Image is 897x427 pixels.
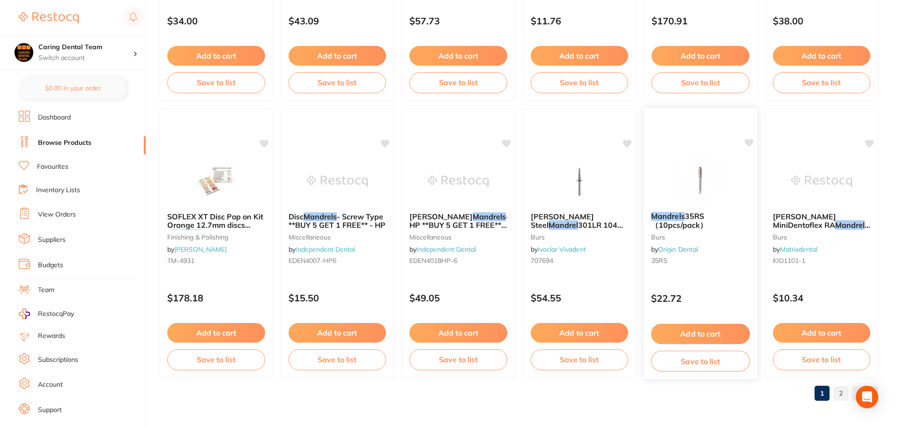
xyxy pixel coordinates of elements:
b: Meisinger Steel Mandrel 301LR 104 050 / 5 [531,212,629,230]
span: - HP **BUY 5 GET 1 FREE** - HP [409,212,509,239]
span: 35RS [651,256,667,265]
button: Save to list [651,351,750,372]
p: $49.05 [409,292,507,303]
b: Mandrels 35RS （10pcs/pack） [651,212,750,229]
p: Switch account [38,53,133,63]
button: Save to list [167,72,265,93]
a: Team [38,285,54,295]
span: EDEN4018HP-6 [409,256,457,265]
span: 707694 [531,256,553,265]
button: $0.00 in your order [19,77,127,99]
button: Add to cart [531,323,629,343]
img: SOFLEX XT Disc Pop on Kit Orange 12.7mm discs & Mandrel [185,158,246,205]
span: - Screw Type **BUY 5 GET 1 FREE** - HP [289,212,385,230]
button: Add to cart [167,323,265,343]
span: EDEN4007-HP6 [289,256,336,265]
img: Caring Dental Team [15,43,33,62]
a: Support [38,405,62,415]
button: Save to list [289,349,386,370]
p: $54.55 [531,292,629,303]
span: by [651,245,698,254]
h4: Caring Dental Team [38,43,133,52]
small: burs [651,233,750,240]
span: [PERSON_NAME] Steel [531,212,594,230]
small: burs [773,233,871,241]
button: Save to list [409,72,507,93]
button: Save to list [652,72,749,93]
img: Disc Mandrels - Screw Type **BUY 5 GET 1 FREE** - HP [307,158,368,205]
a: Budgets [38,261,63,270]
b: Disc Mandrels - Screw Type **BUY 5 GET 1 FREE** - HP [289,212,386,230]
b: Moore Mandrels - HP **BUY 5 GET 1 FREE** - HP [409,212,507,230]
p: $170.91 [652,15,749,26]
button: Save to list [773,72,871,93]
em: Mandrels [651,211,685,221]
button: Add to cart [289,323,386,343]
em: Mandrels [473,212,506,221]
p: $38.00 [773,15,871,26]
button: Add to cart [409,323,507,343]
span: KID1101-1 [773,256,805,265]
a: RestocqPay [19,308,74,319]
p: $178.18 [167,292,265,303]
img: Meisinger Steel Mandrel 301LR 104 050 / 5 [549,158,610,205]
p: $57.73 [409,15,507,26]
span: by [409,245,476,254]
button: Add to cart [167,46,265,66]
span: by [531,245,586,254]
a: Origin Dental [658,245,698,254]
span: RestocqPay [38,309,74,319]
small: finishing & polishing [167,233,265,241]
button: Add to cart [289,46,386,66]
p: $15.50 [289,292,386,303]
a: Matrixdental [780,245,817,254]
a: Dashboard [38,113,71,122]
button: Add to cart [652,46,749,66]
a: View Orders [38,210,76,219]
button: Add to cart [773,46,871,66]
button: Save to list [531,72,629,93]
button: Save to list [531,349,629,370]
a: Account [38,380,63,390]
span: Disc [289,212,304,221]
a: Suppliers [38,235,66,245]
a: 2 [833,384,848,403]
button: Add to cart [651,324,750,344]
b: Kerr MiniDentoflex RA Mandrel - While Stocks Last [773,212,871,230]
a: Inventory Lists [36,186,80,195]
a: Independent Dental [416,245,476,254]
button: Add to cart [773,323,871,343]
span: 301LR 104 050 / 5 [531,220,623,238]
span: by [773,245,817,254]
em: Mandrel [835,220,865,230]
img: Moore Mandrels - HP **BUY 5 GET 1 FREE** - HP [428,158,489,205]
span: [PERSON_NAME] MiniDentoflex RA [773,212,836,230]
button: Save to list [167,349,265,370]
p: $34.00 [167,15,265,26]
button: Save to list [289,72,386,93]
a: [PERSON_NAME] [174,245,227,254]
p: $11.76 [531,15,629,26]
a: Independent Dental [296,245,355,254]
em: Mandrel [172,229,202,239]
p: $10.34 [773,292,871,303]
button: Save to list [773,349,871,370]
small: burs [531,233,629,241]
a: Subscriptions [38,355,78,365]
span: TM-4931 [167,256,194,265]
div: Open Intercom Messenger [856,386,878,408]
em: Mandrel [549,220,578,230]
span: - While Stocks Last [773,220,868,238]
small: miscellaneous [289,233,386,241]
small: miscellaneous [409,233,507,241]
img: RestocqPay [19,308,30,319]
span: [PERSON_NAME] [409,212,473,221]
em: Mandrels [304,212,337,221]
button: Add to cart [531,46,629,66]
span: by [289,245,355,254]
a: Ivoclar Vivadent [538,245,586,254]
p: $22.72 [651,293,750,304]
button: Add to cart [409,46,507,66]
span: SOFLEX XT Disc Pop on Kit Orange 12.7mm discs & [167,212,263,239]
a: Favourites [37,162,68,172]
